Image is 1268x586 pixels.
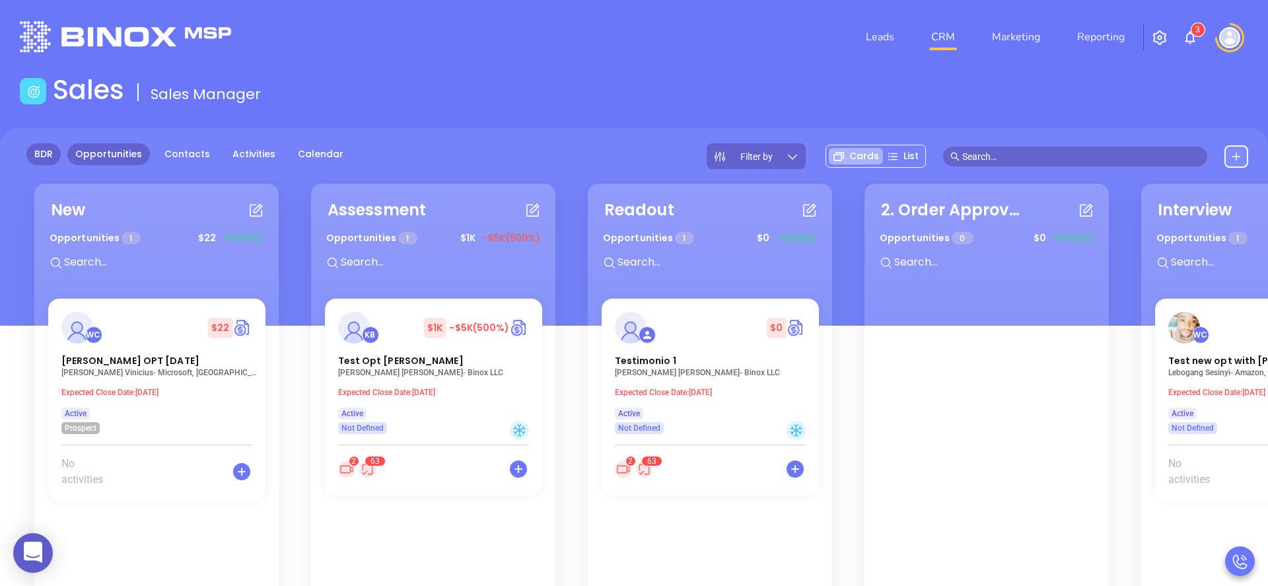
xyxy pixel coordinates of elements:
span: $ 0 [1030,228,1049,248]
span: $ 1K [424,318,446,338]
span: No activities [61,456,119,488]
img: user [1219,27,1240,48]
span: Active [618,406,640,421]
input: Search... [616,254,814,271]
input: Search... [893,254,1091,271]
span: 6 [647,457,652,466]
span: No activities [1168,456,1226,488]
a: profileWalter Contreras$22Circle dollar[PERSON_NAME] OPT [DATE][PERSON_NAME] Vinicius- Microsoft,... [48,299,265,434]
img: Test Opt David Romero [338,312,370,344]
sup: 63 [365,457,385,466]
p: Opportunities [603,226,694,250]
span: 1 [122,232,140,244]
div: New [51,198,85,222]
span: 3 [652,457,656,466]
span: 2 [628,457,633,466]
a: Reporting [1072,24,1130,50]
a: profile $0Circle dollarTestimonio 1[PERSON_NAME] [PERSON_NAME]- Binox LLCExpected Close Date:[DAT... [602,299,819,434]
span: Filter by [740,152,773,161]
span: 2 [351,457,356,466]
sup: 2 [349,457,359,466]
a: profileKevin Barrientos$1K-$5K(500%)Circle dollarTest Opt [PERSON_NAME][PERSON_NAME] [PERSON_NAME... [325,299,542,434]
span: $ 0 [767,318,786,338]
span: 1 [398,232,417,244]
input: Search... [63,254,261,271]
span: 6 [370,457,375,466]
p: Opportunities [326,226,417,250]
a: BDR [26,143,61,165]
span: +$0 (0%) [776,231,817,245]
span: $ 0 [754,228,773,248]
p: David Romero - Binox LLC [615,368,813,377]
a: Calendar [290,143,351,165]
div: 2. Order Approved [881,198,1026,222]
img: Quote [787,318,806,338]
span: Not Defined [341,421,384,435]
a: Opportunities [67,143,150,165]
span: $ 22 [208,318,232,338]
h1: Sales [53,74,124,106]
span: Prospect [65,421,96,435]
span: Testimonio 1 [615,354,676,367]
img: Quote [510,318,529,338]
span: search [950,152,960,161]
a: Contacts [157,143,218,165]
img: Quote [233,318,252,338]
div: List [883,148,923,165]
p: Expected Close Date: [DATE] [615,388,813,397]
img: iconNotification [1182,30,1198,46]
img: iconSetting [1152,30,1168,46]
input: Search… [962,149,1200,164]
span: 1 [675,232,693,244]
p: Opportunities [50,226,141,250]
sup: 63 [642,457,662,466]
p: Felipe Vinicius - Microsoft, Brazil [61,368,260,377]
span: Not Defined [618,421,660,435]
span: 3 [375,457,380,466]
div: Kevin Barrientos [362,326,379,344]
span: Active [65,406,87,421]
div: Assessment [328,198,426,222]
sup: 3 [1191,23,1205,36]
span: $ 1K [457,228,479,248]
a: Marketing [987,24,1045,50]
span: 3 [1195,25,1200,34]
p: Opportunities [880,226,973,250]
span: Not Defined [1172,421,1214,435]
img: Test new opt with kevin [1168,312,1200,344]
span: Active [1172,406,1193,421]
div: Cold [787,421,806,440]
p: David Romero - Binox LLC [338,368,536,377]
span: -$5K (500%) [449,321,509,334]
div: Cold [510,421,529,440]
div: Walter Contreras [85,326,102,344]
div: Walter Contreras [1192,326,1209,344]
div: Cards [829,148,883,165]
span: +$0 (0%) [1053,231,1094,245]
span: $ 22 [195,228,219,248]
p: Expected Close Date: [DATE] [61,388,260,397]
input: Search... [339,254,538,271]
img: logo [20,21,231,52]
img: Felipe OPT may 9 [61,312,93,344]
span: Active [341,406,363,421]
a: CRM [926,24,960,50]
span: Felipe OPT may 9 [61,354,199,367]
img: Testimonio 1 [615,312,647,344]
div: Readout [604,198,674,222]
span: 0 [952,232,973,244]
a: Activities [225,143,283,165]
div: Interview [1158,198,1232,222]
span: +$0 (0%) [223,231,264,245]
a: Leads [861,24,899,50]
sup: 2 [626,457,635,466]
p: Expected Close Date: [DATE] [338,388,536,397]
p: Opportunities [1156,226,1248,250]
span: -$5K (500%) [482,231,540,245]
span: 1 [1228,232,1247,244]
span: Test Opt David Romero [338,354,464,367]
span: Sales Manager [151,84,261,104]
